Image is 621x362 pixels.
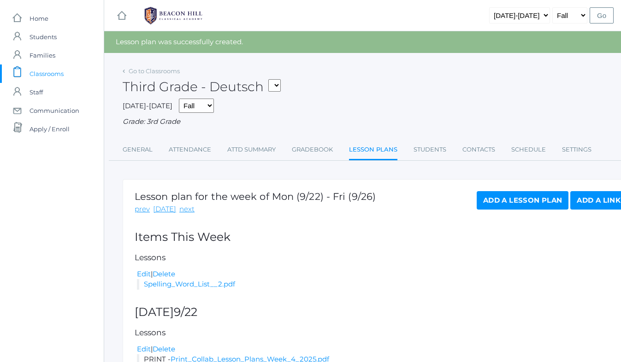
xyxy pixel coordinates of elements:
[511,140,546,159] a: Schedule
[562,140,591,159] a: Settings
[30,83,43,101] span: Staff
[30,120,70,138] span: Apply / Enroll
[139,4,208,27] img: 1_BHCALogos-05.png
[153,344,175,353] a: Delete
[153,269,175,278] a: Delete
[104,31,621,53] div: Lesson plan was successfully created.
[123,101,172,110] span: [DATE]-[DATE]
[227,140,276,159] a: Attd Summary
[30,64,64,83] span: Classrooms
[292,140,333,159] a: Gradebook
[477,191,568,210] a: Add a Lesson Plan
[135,191,376,202] h1: Lesson plan for the week of Mon (9/22) - Fri (9/26)
[169,140,211,159] a: Attendance
[174,305,197,319] span: 9/22
[135,204,150,215] a: prev
[349,140,397,160] a: Lesson Plans
[137,344,151,353] a: Edit
[144,280,235,288] a: Spelling_Word_List__2.pdf
[153,204,176,215] a: [DATE]
[137,269,151,278] a: Edit
[590,7,614,23] input: Go
[179,204,195,215] a: next
[30,101,79,120] span: Communication
[414,140,446,159] a: Students
[30,46,55,64] span: Families
[462,140,495,159] a: Contacts
[30,9,48,28] span: Home
[123,80,281,94] h2: Third Grade - Deutsch
[123,140,153,159] a: General
[129,67,180,75] a: Go to Classrooms
[30,28,57,46] span: Students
